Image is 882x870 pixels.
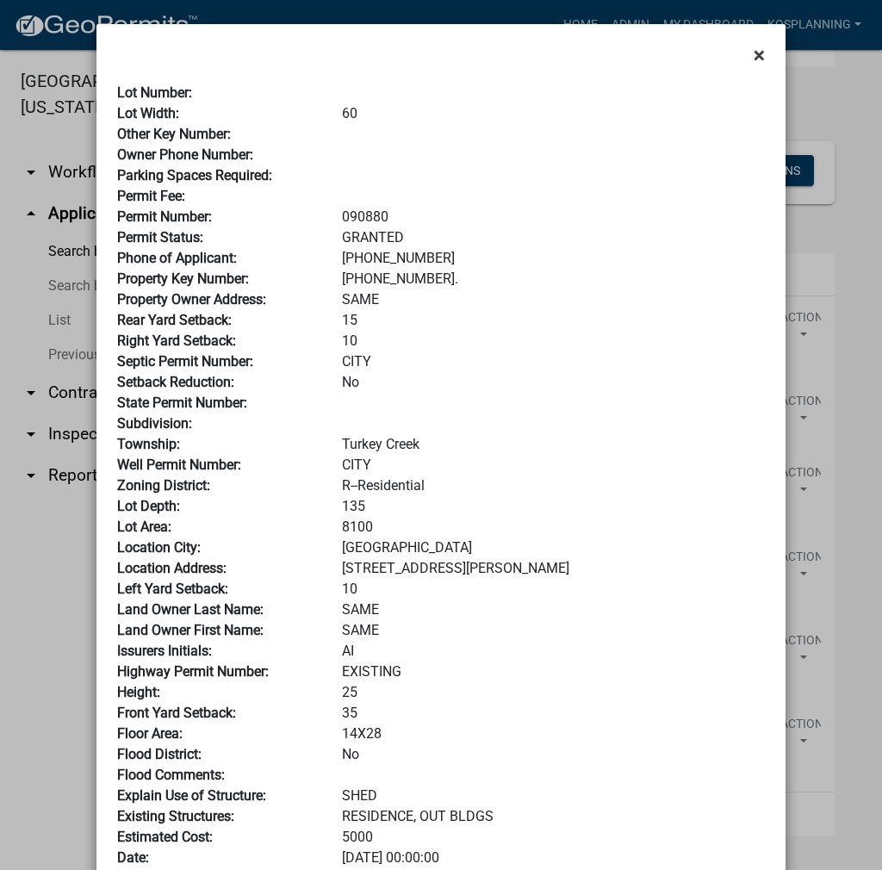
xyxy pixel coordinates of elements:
[117,332,236,349] b: Right Yard Setback:
[117,84,192,101] b: Lot Number:
[117,270,249,287] b: Property Key Number:
[329,744,778,765] div: No
[117,849,149,866] b: Date:
[117,208,212,225] b: Permit Number:
[329,538,778,558] div: [GEOGRAPHIC_DATA]
[329,455,778,475] div: CITY
[329,434,778,455] div: Turkey Creek
[329,372,778,393] div: No
[329,848,778,868] div: [DATE] 00:00:00
[117,767,225,783] b: Flood Comments:
[117,663,269,680] b: Highway Permit Number:
[329,227,778,248] div: GRANTED
[117,746,202,762] b: Flood District:
[329,207,778,227] div: 090880
[754,43,765,67] span: ×
[117,291,266,308] b: Property Owner Address:
[117,105,179,121] b: Lot Width:
[329,496,778,517] div: 135
[329,641,778,662] div: AI
[329,600,778,620] div: SAME
[329,289,778,310] div: SAME
[117,188,185,204] b: Permit Fee:
[329,310,778,331] div: 15
[117,229,203,245] b: Permit Status:
[117,126,231,142] b: Other Key Number:
[329,331,778,351] div: 10
[117,705,236,721] b: Front Yard Setback:
[117,519,171,535] b: Lot Area:
[117,808,234,824] b: Existing Structures:
[117,787,266,804] b: Explain Use of Structure:
[117,601,264,618] b: Land Owner Last Name:
[117,498,180,514] b: Lot Depth:
[117,415,192,432] b: Subdivision:
[329,724,778,744] div: 14X28
[117,477,210,494] b: Zoning District:
[329,517,778,538] div: 8100
[117,250,237,266] b: Phone of Applicant:
[117,539,201,556] b: Location City:
[117,457,241,473] b: Well Permit Number:
[117,146,253,163] b: Owner Phone Number:
[117,725,183,742] b: Floor Area:
[117,395,247,411] b: State Permit Number:
[117,684,160,700] b: Height:
[329,682,778,703] div: 25
[329,786,778,806] div: SHED
[117,436,180,452] b: Township:
[117,353,253,370] b: Septic Permit Number:
[117,829,213,845] b: Estimated Cost:
[329,827,778,848] div: 5000
[329,662,778,682] div: EXISTING
[329,703,778,724] div: 35
[329,269,778,289] div: [PHONE_NUMBER].
[329,248,778,269] div: [PHONE_NUMBER]
[117,643,212,659] b: Issurers Initials:
[329,103,778,124] div: 60
[117,374,234,390] b: Setback Reduction:
[117,312,232,328] b: Rear Yard Setback:
[329,558,778,579] div: [STREET_ADDRESS][PERSON_NAME]
[329,475,778,496] div: R--Residential
[117,622,264,638] b: Land Owner First Name:
[117,560,227,576] b: Location Address:
[329,806,778,827] div: RESIDENCE, OUT BLDGS
[329,620,778,641] div: SAME
[117,581,228,597] b: Left Yard Setback:
[329,351,778,372] div: CITY
[117,167,272,183] b: Parking Spaces Required:
[329,579,778,600] div: 10
[740,31,779,79] button: Close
